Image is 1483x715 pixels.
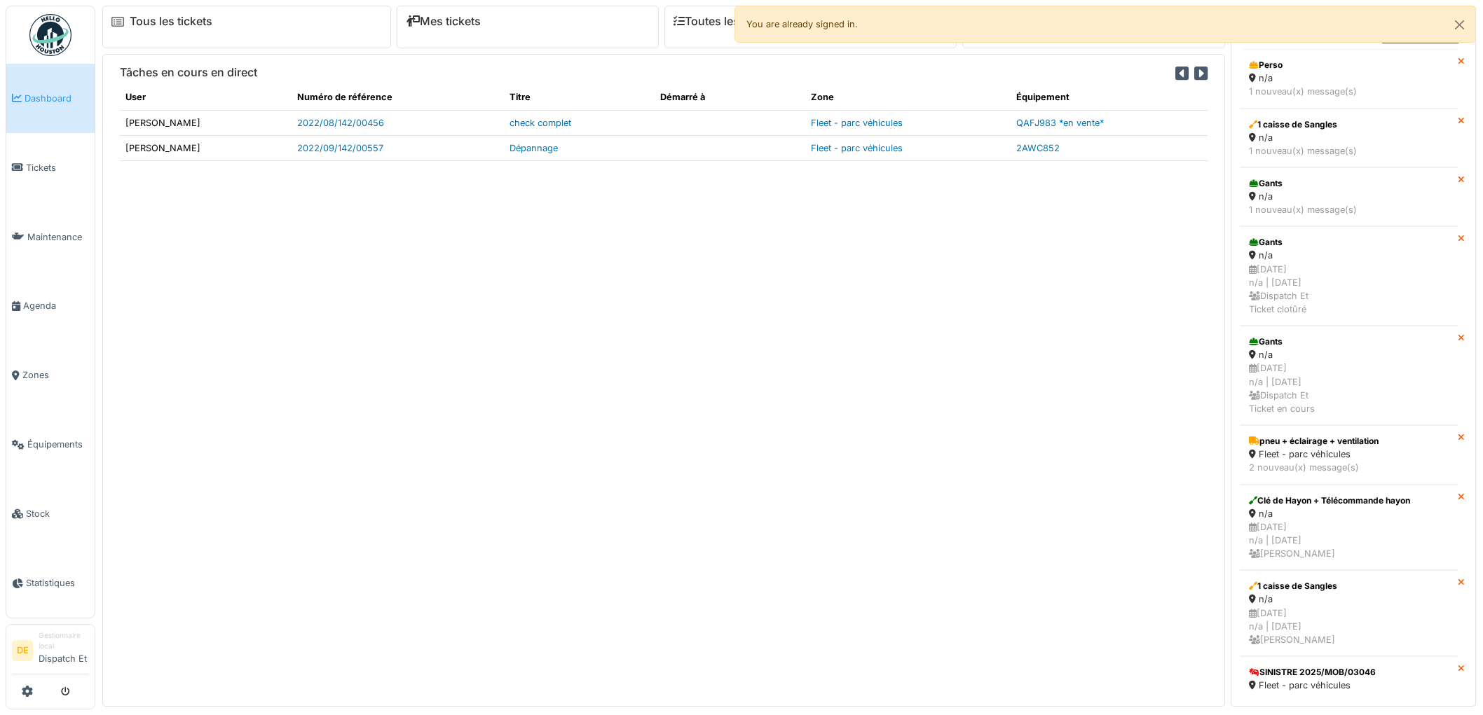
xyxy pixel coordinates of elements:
[120,66,257,79] h6: Tâches en cours en direct
[6,479,95,548] a: Stock
[6,202,95,272] a: Maintenance
[1240,570,1458,656] a: 1 caisse de Sangles n/a [DATE]n/a | [DATE] [PERSON_NAME]
[504,85,655,110] th: Titre
[29,14,71,56] img: Badge_color-CXgf-gQk.svg
[297,143,383,153] a: 2022/09/142/00557
[26,507,89,520] span: Stock
[1240,167,1458,226] a: Gants n/a 1 nouveau(x) message(s)
[6,272,95,341] a: Agenda
[22,368,89,382] span: Zones
[26,576,89,590] span: Statistiques
[12,640,33,661] li: DE
[1240,425,1458,484] a: pneu + éclairage + ventilation Fleet - parc véhicules 2 nouveau(x) message(s)
[130,15,212,28] a: Tous les tickets
[1249,85,1449,98] div: 1 nouveau(x) message(s)
[805,85,1011,110] th: Zone
[1240,109,1458,167] a: 1 caisse de Sangles n/a 1 nouveau(x) message(s)
[1016,143,1060,153] a: 2AWC852
[6,548,95,618] a: Statistiques
[1249,335,1449,348] div: Gants
[1249,144,1449,158] div: 1 nouveau(x) message(s)
[1249,263,1449,317] div: [DATE] n/a | [DATE] Dispatch Et Ticket clotûré
[510,143,558,153] a: Dépannage
[1240,485,1458,571] a: Clé de Hayon + Télécommande hayon n/a [DATE]n/a | [DATE] [PERSON_NAME]
[1249,666,1449,679] div: SINISTRE 2025/MOB/03046
[1249,692,1449,705] div: 1 nouveau(x) message(s)
[1249,435,1449,447] div: pneu + éclairage + ventilation
[39,630,89,671] li: Dispatch Et
[125,92,146,102] span: translation missing: fr.shared.user
[1444,6,1475,43] button: Close
[26,161,89,174] span: Tickets
[1249,236,1449,249] div: Gants
[1240,49,1458,108] a: Perso n/a 1 nouveau(x) message(s)
[1249,580,1449,592] div: 1 caisse de Sangles
[297,118,384,128] a: 2022/08/142/00456
[1249,348,1449,361] div: n/a
[1249,606,1449,647] div: [DATE] n/a | [DATE] [PERSON_NAME]
[674,15,778,28] a: Toutes les tâches
[1249,592,1449,606] div: n/a
[1240,326,1458,425] a: Gants n/a [DATE]n/a | [DATE] Dispatch EtTicket en cours
[1249,361,1449,415] div: [DATE] n/a | [DATE] Dispatch Et Ticket en cours
[1249,190,1449,203] div: n/a
[6,64,95,133] a: Dashboard
[39,630,89,652] div: Gestionnaire local
[27,438,89,451] span: Équipements
[1249,447,1449,461] div: Fleet - parc véhicules
[1249,177,1449,190] div: Gants
[120,110,292,135] td: [PERSON_NAME]
[25,92,89,105] span: Dashboard
[27,230,89,244] span: Maintenance
[1249,203,1449,216] div: 1 nouveau(x) message(s)
[1249,679,1449,692] div: Fleet - parc véhicules
[1249,71,1449,85] div: n/a
[6,133,95,202] a: Tickets
[292,85,504,110] th: Numéro de référence
[12,630,89,674] a: DE Gestionnaire localDispatch Et
[6,410,95,479] a: Équipements
[1240,226,1458,326] a: Gants n/a [DATE]n/a | [DATE] Dispatch EtTicket clotûré
[1249,131,1449,144] div: n/a
[811,143,903,153] a: Fleet - parc véhicules
[1011,85,1208,110] th: Équipement
[1249,59,1449,71] div: Perso
[1016,118,1104,128] a: QAFJ983 *en vente*
[406,15,481,28] a: Mes tickets
[1249,249,1449,262] div: n/a
[120,135,292,160] td: [PERSON_NAME]
[1249,118,1449,131] div: 1 caisse de Sangles
[23,299,89,312] span: Agenda
[655,85,805,110] th: Démarré à
[1240,656,1458,715] a: SINISTRE 2025/MOB/03046 Fleet - parc véhicules 1 nouveau(x) message(s)
[734,6,1476,43] div: You are already signed in.
[510,118,571,128] a: check complet
[1249,520,1449,561] div: [DATE] n/a | [DATE] [PERSON_NAME]
[1249,494,1449,507] div: Clé de Hayon + Télécommande hayon
[6,341,95,410] a: Zones
[1249,507,1449,520] div: n/a
[1249,461,1449,474] div: 2 nouveau(x) message(s)
[811,118,903,128] a: Fleet - parc véhicules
